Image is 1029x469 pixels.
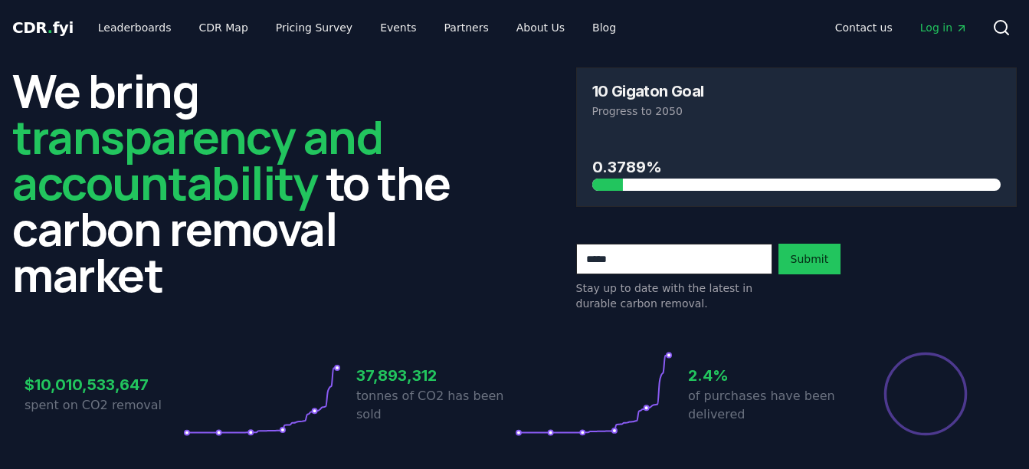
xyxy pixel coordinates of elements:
[920,20,968,35] span: Log in
[883,351,968,437] div: Percentage of sales delivered
[592,156,1001,179] h3: 0.3789%
[86,14,184,41] a: Leaderboards
[908,14,980,41] a: Log in
[12,17,74,38] a: CDR.fyi
[25,373,183,396] h3: $10,010,533,647
[48,18,53,37] span: .
[356,387,515,424] p: tonnes of CO2 has been sold
[823,14,905,41] a: Contact us
[25,396,183,415] p: spent on CO2 removal
[187,14,261,41] a: CDR Map
[504,14,577,41] a: About Us
[12,105,382,214] span: transparency and accountability
[86,14,628,41] nav: Main
[823,14,980,41] nav: Main
[592,84,704,99] h3: 10 Gigaton Goal
[368,14,428,41] a: Events
[12,67,454,297] h2: We bring to the carbon removal market
[432,14,501,41] a: Partners
[12,18,74,37] span: CDR fyi
[580,14,628,41] a: Blog
[688,387,847,424] p: of purchases have been delivered
[688,364,847,387] h3: 2.4%
[778,244,841,274] button: Submit
[356,364,515,387] h3: 37,893,312
[576,280,772,311] p: Stay up to date with the latest in durable carbon removal.
[592,103,1001,119] p: Progress to 2050
[264,14,365,41] a: Pricing Survey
